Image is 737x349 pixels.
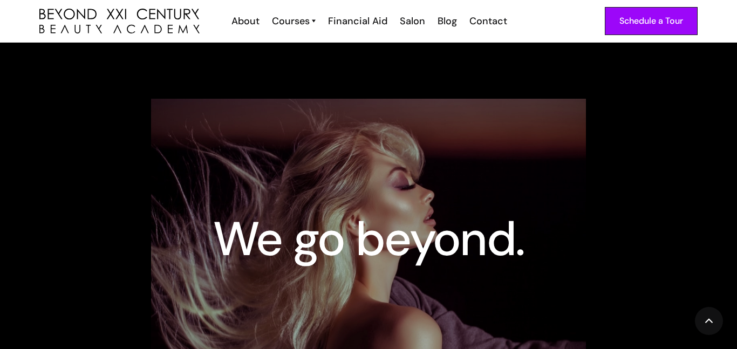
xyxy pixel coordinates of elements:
[619,14,683,28] div: Schedule a Tour
[321,14,393,28] a: Financial Aid
[272,14,316,28] a: Courses
[400,14,425,28] div: Salon
[469,14,507,28] div: Contact
[213,220,524,258] h1: We go beyond.
[39,9,200,34] a: home
[462,14,513,28] a: Contact
[605,7,698,35] a: Schedule a Tour
[431,14,462,28] a: Blog
[272,14,310,28] div: Courses
[328,14,387,28] div: Financial Aid
[393,14,431,28] a: Salon
[39,9,200,34] img: beyond 21st century beauty academy logo
[224,14,265,28] a: About
[438,14,457,28] div: Blog
[231,14,260,28] div: About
